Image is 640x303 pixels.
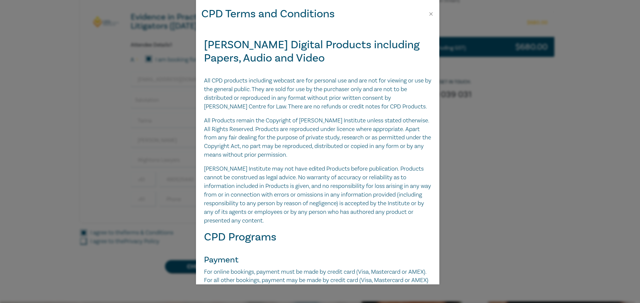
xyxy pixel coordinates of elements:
[204,76,431,111] p: All CPD products including webcast are for personal use and are not for viewing or use by the gen...
[204,165,431,225] p: [PERSON_NAME] Institute may not have edited Products before publication. Products cannot be const...
[428,11,434,17] button: Close
[204,255,431,264] h3: Payment
[204,116,431,160] p: All Products remain the Copyright of [PERSON_NAME] Institute unless stated otherwise. All Rights ...
[204,38,431,65] h2: [PERSON_NAME] Digital Products including Papers, Audio and Video
[204,268,431,294] p: For online bookings, payment must be made by credit card (Visa, Mastercard or AMEX). For all othe...
[204,230,431,244] h2: CPD Programs
[201,5,335,22] h2: CPD Terms and Conditions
